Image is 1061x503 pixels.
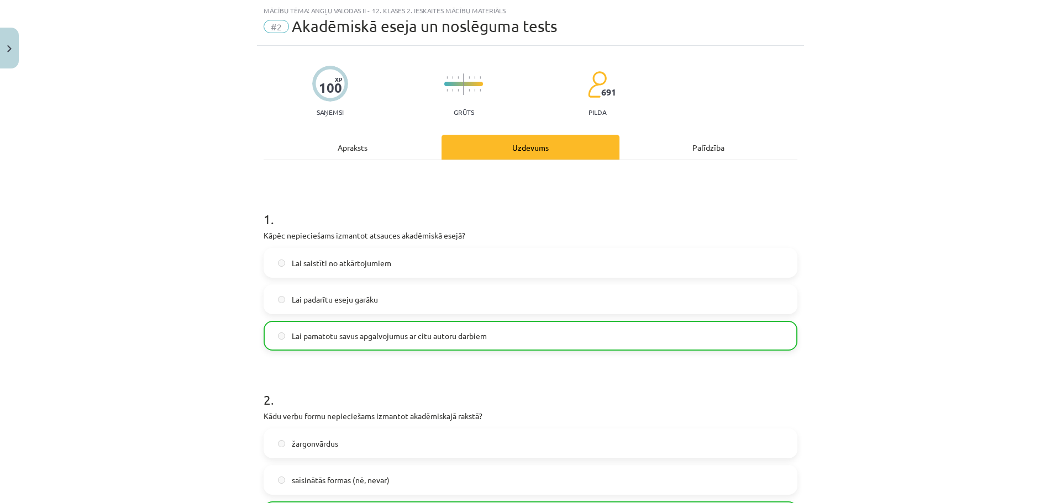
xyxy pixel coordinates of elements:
[264,7,797,14] div: Mācību tēma: Angļu valodas ii - 12. klases 2. ieskaites mācību materiāls
[278,440,285,447] input: žargonvārdus
[319,80,342,96] div: 100
[264,135,442,160] div: Apraksts
[474,89,475,92] img: icon-short-line-57e1e144782c952c97e751825c79c345078a6d821885a25fce030b3d8c18986b.svg
[278,332,285,340] input: Lai pamatotu savus apgalvojumus ar citu autoru darbiem
[292,257,391,269] span: Lai saistīti no atkārtojumiem
[447,89,448,92] img: icon-short-line-57e1e144782c952c97e751825c79c345078a6d821885a25fce030b3d8c18986b.svg
[469,76,470,79] img: icon-short-line-57e1e144782c952c97e751825c79c345078a6d821885a25fce030b3d8c18986b.svg
[442,135,619,160] div: Uzdevums
[601,87,616,97] span: 691
[292,330,487,342] span: Lai pamatotu savus apgalvojumus ar citu autoru darbiem
[264,410,797,422] p: Kādu verbu formu nepieciešams izmantot akadēmiskajā rakstā?
[589,108,606,116] p: pilda
[619,135,797,160] div: Palīdzība
[469,89,470,92] img: icon-short-line-57e1e144782c952c97e751825c79c345078a6d821885a25fce030b3d8c18986b.svg
[447,76,448,79] img: icon-short-line-57e1e144782c952c97e751825c79c345078a6d821885a25fce030b3d8c18986b.svg
[264,192,797,226] h1: 1 .
[463,73,464,95] img: icon-long-line-d9ea69661e0d244f92f715978eff75569469978d946b2353a9bb055b3ed8787d.svg
[278,260,285,267] input: Lai saistīti no atkārtojumiem
[458,89,459,92] img: icon-short-line-57e1e144782c952c97e751825c79c345078a6d821885a25fce030b3d8c18986b.svg
[312,108,348,116] p: Saņemsi
[7,45,12,52] img: icon-close-lesson-0947bae3869378f0d4975bcd49f059093ad1ed9edebbc8119c70593378902aed.svg
[335,76,342,82] span: XP
[292,438,338,449] span: žargonvārdus
[474,76,475,79] img: icon-short-line-57e1e144782c952c97e751825c79c345078a6d821885a25fce030b3d8c18986b.svg
[454,108,474,116] p: Grūts
[480,89,481,92] img: icon-short-line-57e1e144782c952c97e751825c79c345078a6d821885a25fce030b3d8c18986b.svg
[452,89,453,92] img: icon-short-line-57e1e144782c952c97e751825c79c345078a6d821885a25fce030b3d8c18986b.svg
[292,294,378,305] span: Lai padarītu eseju garāku
[278,476,285,484] input: saīsinātās formas (nē, nevar)
[292,17,557,35] span: Akadēmiskā eseja un noslēguma tests
[292,474,390,486] span: saīsinātās formas (nē, nevar)
[264,20,289,33] span: #2
[264,373,797,407] h1: 2 .
[458,76,459,79] img: icon-short-line-57e1e144782c952c97e751825c79c345078a6d821885a25fce030b3d8c18986b.svg
[587,71,607,98] img: students-c634bb4e5e11cddfef0936a35e636f08e4e9abd3cc4e673bd6f9a4125e45ecb1.svg
[452,76,453,79] img: icon-short-line-57e1e144782c952c97e751825c79c345078a6d821885a25fce030b3d8c18986b.svg
[480,76,481,79] img: icon-short-line-57e1e144782c952c97e751825c79c345078a6d821885a25fce030b3d8c18986b.svg
[278,296,285,303] input: Lai padarītu eseju garāku
[264,230,797,241] p: Kāpēc nepieciešams izmantot atsauces akadēmiskā esejā?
